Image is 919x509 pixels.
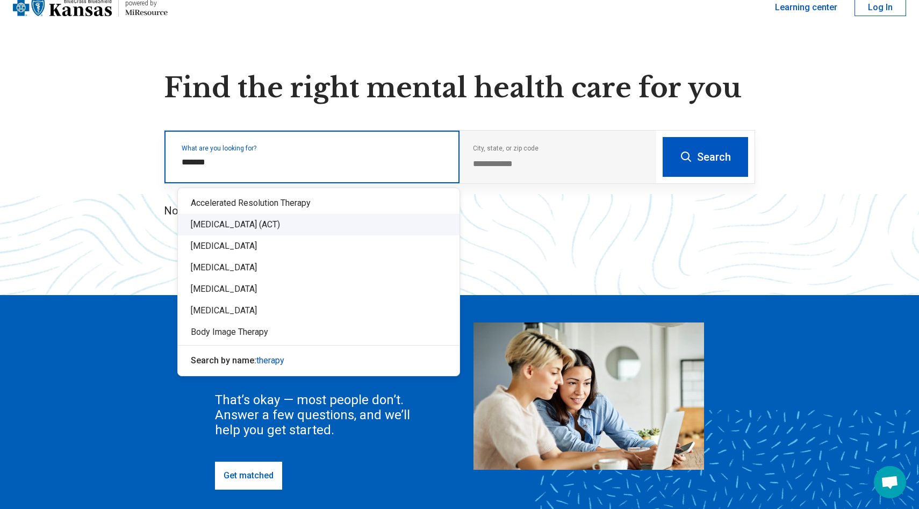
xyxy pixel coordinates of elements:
[178,321,460,343] div: Body Image Therapy
[178,300,460,321] div: [MEDICAL_DATA]
[215,392,430,438] div: That’s okay — most people don’t. Answer a few questions, and we’ll help you get started.
[178,278,460,300] div: [MEDICAL_DATA]
[178,235,460,257] div: [MEDICAL_DATA]
[178,192,460,214] div: Accelerated Resolution Therapy
[182,145,447,152] label: What are you looking for?
[178,188,460,376] div: Suggestions
[178,257,460,278] div: [MEDICAL_DATA]
[191,355,256,365] span: Search by name:
[178,214,460,235] div: [MEDICAL_DATA] (ACT)
[874,466,906,498] a: Open chat
[775,1,837,14] a: Learning center
[164,203,755,218] p: Not sure what you’re looking for?
[215,462,282,490] a: Get matched
[663,137,748,177] button: Search
[164,72,755,104] h1: Find the right mental health care for you
[256,355,284,365] span: therapy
